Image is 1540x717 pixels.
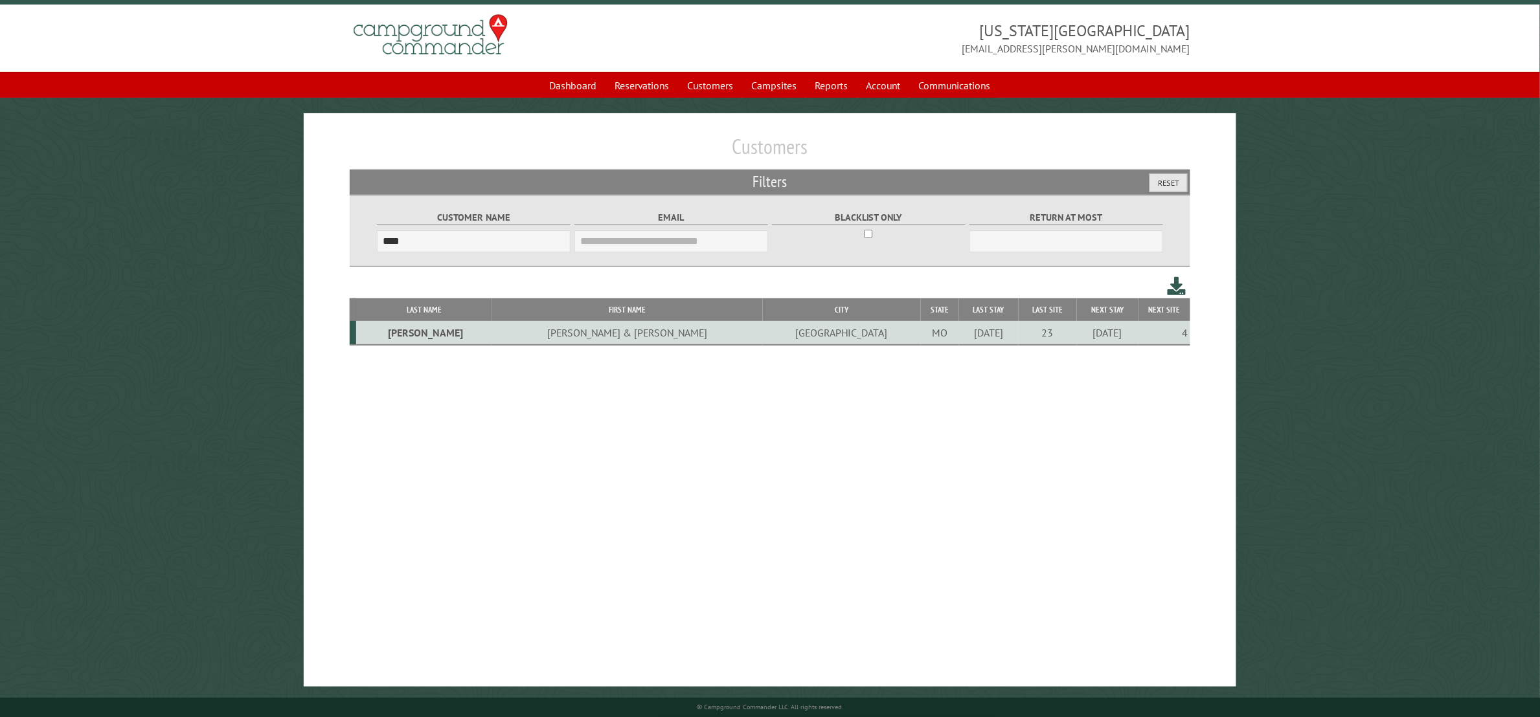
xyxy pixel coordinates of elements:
td: [PERSON_NAME] [356,321,492,345]
th: Last Name [356,298,492,321]
td: [PERSON_NAME] & [PERSON_NAME] [492,321,763,345]
a: Communications [911,73,999,98]
td: 4 [1138,321,1190,345]
a: Customers [680,73,742,98]
a: Reports [808,73,856,98]
label: Blacklist only [772,210,966,225]
a: Reservations [607,73,677,98]
a: Campsites [744,73,805,98]
th: Last Site [1019,298,1077,321]
th: Last Stay [959,298,1019,321]
h1: Customers [350,134,1190,170]
span: [US_STATE][GEOGRAPHIC_DATA] [EMAIL_ADDRESS][PERSON_NAME][DOMAIN_NAME] [770,20,1190,56]
a: Dashboard [542,73,605,98]
small: © Campground Commander LLC. All rights reserved. [697,703,843,711]
h2: Filters [350,170,1190,194]
td: [GEOGRAPHIC_DATA] [763,321,922,345]
th: First Name [492,298,763,321]
div: [DATE] [961,326,1016,339]
a: Account [859,73,909,98]
th: State [921,298,959,321]
img: Campground Commander [350,10,512,60]
th: Next Stay [1077,298,1138,321]
td: 23 [1019,321,1077,345]
label: Return at most [969,210,1163,225]
label: Customer Name [377,210,571,225]
a: Download this customer list (.csv) [1168,274,1186,298]
th: Next Site [1138,298,1190,321]
button: Reset [1149,173,1188,192]
label: Email [574,210,768,225]
td: MO [921,321,959,345]
th: City [763,298,922,321]
div: [DATE] [1079,326,1137,339]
